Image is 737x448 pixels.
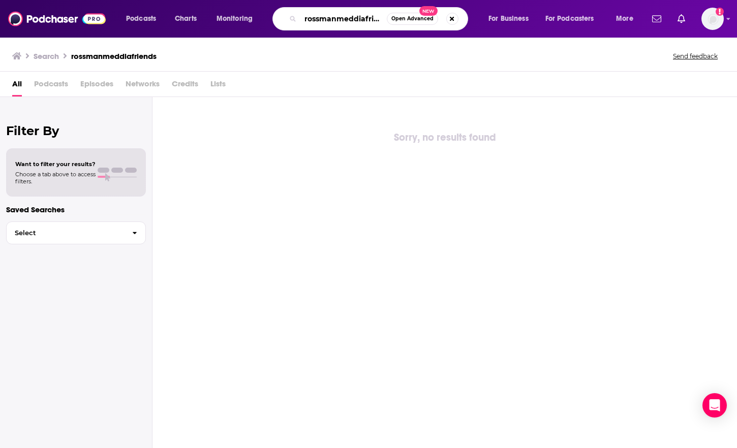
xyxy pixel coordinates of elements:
[119,11,169,27] button: open menu
[609,11,646,27] button: open menu
[7,230,124,236] span: Select
[152,130,737,146] div: Sorry, no results found
[300,11,387,27] input: Search podcasts, credits, & more...
[6,221,146,244] button: Select
[648,10,665,27] a: Show notifications dropdown
[126,12,156,26] span: Podcasts
[126,76,160,97] span: Networks
[15,171,96,185] span: Choose a tab above to access filters.
[716,8,724,16] svg: Add a profile image
[282,7,478,30] div: Search podcasts, credits, & more...
[80,76,113,97] span: Episodes
[34,76,68,97] span: Podcasts
[391,16,434,21] span: Open Advanced
[6,123,146,138] h2: Filter By
[701,8,724,30] button: Show profile menu
[670,52,721,60] button: Send feedback
[545,12,594,26] span: For Podcasters
[175,12,197,26] span: Charts
[701,8,724,30] span: Logged in as KShelton
[701,8,724,30] img: User Profile
[8,9,106,28] img: Podchaser - Follow, Share and Rate Podcasts
[15,161,96,168] span: Want to filter your results?
[71,51,157,61] h3: rossmanmeddiafriends
[387,13,438,25] button: Open AdvancedNew
[488,12,529,26] span: For Business
[209,11,266,27] button: open menu
[673,10,689,27] a: Show notifications dropdown
[34,51,59,61] h3: Search
[217,12,253,26] span: Monitoring
[702,393,727,418] div: Open Intercom Messenger
[539,11,609,27] button: open menu
[6,205,146,214] p: Saved Searches
[481,11,541,27] button: open menu
[210,76,226,97] span: Lists
[616,12,633,26] span: More
[168,11,203,27] a: Charts
[172,76,198,97] span: Credits
[419,6,438,16] span: New
[12,76,22,97] a: All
